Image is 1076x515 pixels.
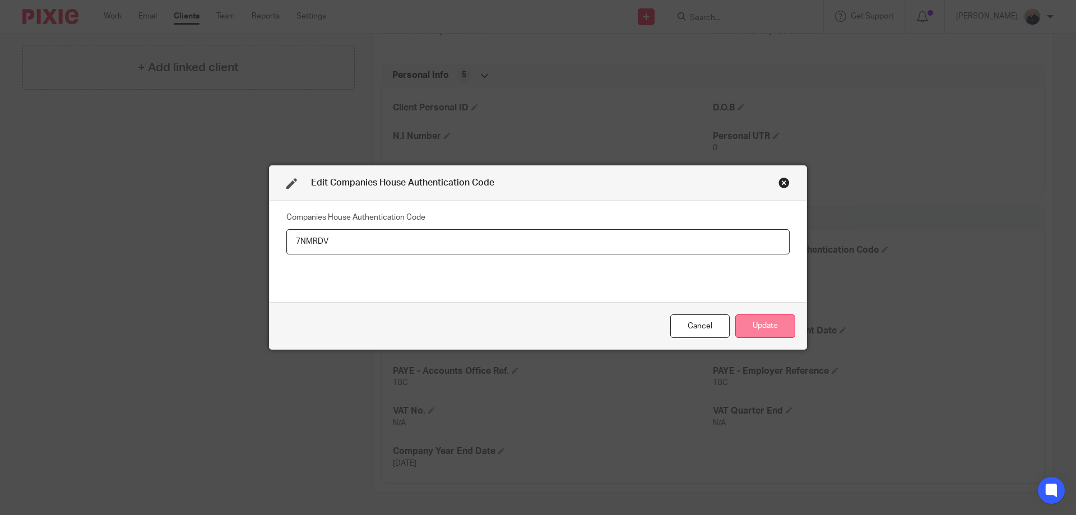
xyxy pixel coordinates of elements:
[286,212,425,223] label: Companies House Authentication Code
[286,229,790,254] input: Companies House Authentication Code
[778,177,790,188] div: Close this dialog window
[735,314,795,338] button: Update
[670,314,730,338] div: Close this dialog window
[311,178,494,187] span: Edit Companies House Authentication Code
